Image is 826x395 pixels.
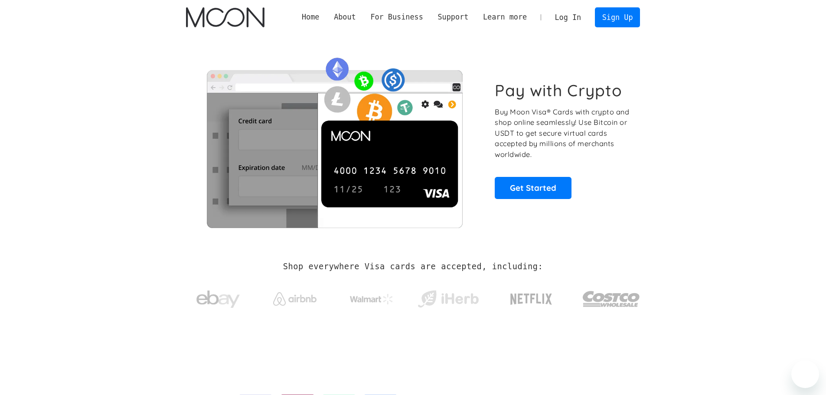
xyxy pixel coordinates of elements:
img: iHerb [416,288,480,310]
h1: Pay with Crypto [495,81,622,100]
a: Sign Up [595,7,640,27]
div: About [326,12,363,23]
a: iHerb [416,279,480,315]
div: Learn more [476,12,534,23]
img: ebay [196,286,240,313]
a: Airbnb [262,284,327,310]
div: For Business [370,12,423,23]
img: Moon Logo [186,7,264,27]
a: Costco [582,274,640,320]
img: Costco [582,283,640,315]
a: Walmart [339,285,404,309]
img: Airbnb [273,292,317,306]
p: Buy Moon Visa® Cards with crypto and shop online seamlessly! Use Bitcoin or USDT to get secure vi... [495,107,630,160]
div: Support [431,12,476,23]
a: Log In [548,8,588,27]
div: Learn more [483,12,527,23]
a: Home [294,12,326,23]
a: home [186,7,264,27]
div: About [334,12,356,23]
a: Netflix [493,280,570,314]
iframe: Button to launch messaging window [791,360,819,388]
img: Moon Cards let you spend your crypto anywhere Visa is accepted. [186,52,483,228]
h2: Shop everywhere Visa cards are accepted, including: [283,262,543,271]
img: Walmart [350,294,393,304]
div: Support [437,12,468,23]
div: For Business [363,12,431,23]
a: ebay [186,277,251,317]
a: Get Started [495,177,571,199]
img: Netflix [509,288,553,310]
